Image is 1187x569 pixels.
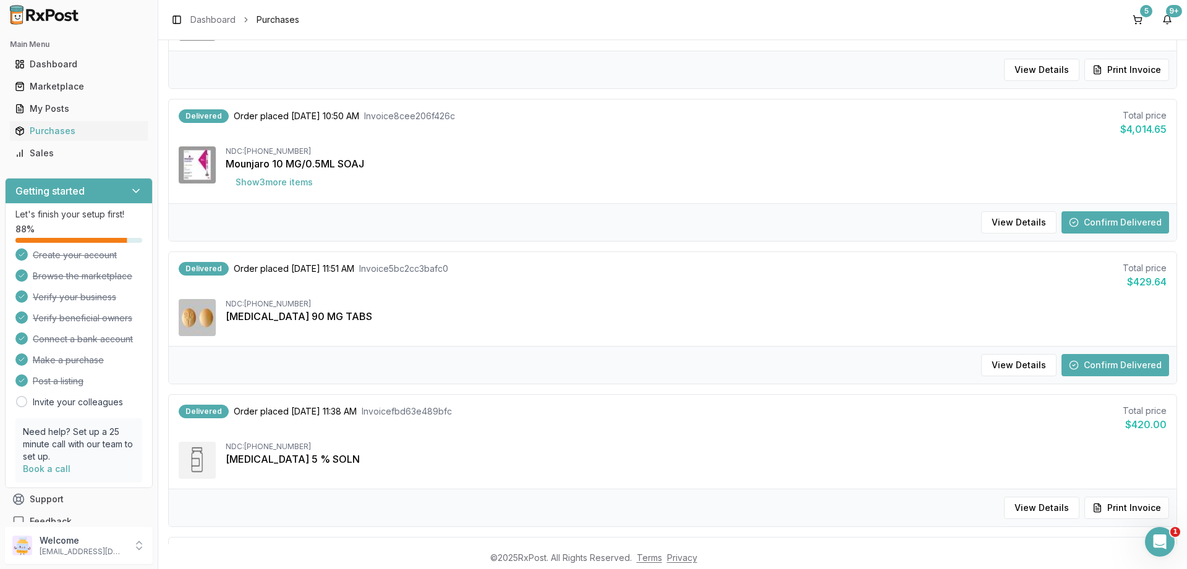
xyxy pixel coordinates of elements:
span: Order placed [DATE] 11:51 AM [234,263,354,275]
a: My Posts [10,98,148,120]
div: Total price [1120,109,1167,122]
span: Order placed [DATE] 10:50 AM [234,110,359,122]
img: Brilinta 90 MG TABS [179,299,216,336]
button: Confirm Delivered [1061,211,1169,234]
div: Sales [15,147,143,159]
div: Marketplace [15,80,143,93]
h3: Getting started [15,183,85,198]
img: User avatar [12,536,32,555]
button: Dashboard [5,54,153,74]
div: 9+ [1166,5,1182,17]
a: Privacy [667,552,697,563]
span: Make a purchase [33,354,104,366]
button: View Details [981,354,1057,376]
div: Delivered [179,405,229,418]
div: NDC: [PHONE_NUMBER] [226,442,1167,452]
span: Purchases [257,14,299,26]
span: Order placed [DATE] 11:38 AM [234,405,357,418]
div: Dashboard [15,58,143,70]
span: Feedback [30,515,72,528]
span: Post a listing [33,375,83,387]
div: Purchases [15,125,143,137]
span: 1 [1170,527,1180,537]
button: Print Invoice [1084,497,1169,519]
div: Total price [1123,262,1167,274]
a: Sales [10,142,148,164]
span: Browse the marketplace [33,270,132,282]
a: Marketplace [10,75,148,98]
a: Dashboard [190,14,236,26]
p: Welcome [40,534,126,547]
button: Sales [5,143,153,163]
div: NDC: [PHONE_NUMBER] [226,299,1167,309]
img: RxPost Logo [5,5,84,25]
button: Marketplace [5,77,153,96]
span: 88 % [15,223,35,235]
button: View Details [1004,497,1079,519]
button: View Details [981,211,1057,234]
a: Book a call [23,463,70,474]
div: $4,014.65 [1120,122,1167,137]
p: [EMAIL_ADDRESS][DOMAIN_NAME] [40,547,126,557]
div: Delivered [179,262,229,276]
span: Invoice 5bc2cc3bafc0 [359,263,448,275]
div: Delivered [179,109,229,123]
iframe: Intercom live chat [1145,527,1175,557]
div: [MEDICAL_DATA] 90 MG TABS [226,309,1167,324]
a: Purchases [10,120,148,142]
nav: breadcrumb [190,14,299,26]
button: 9+ [1157,10,1177,30]
button: View Details [1004,59,1079,81]
button: My Posts [5,99,153,119]
span: Verify beneficial owners [33,312,132,324]
a: Invite your colleagues [33,396,123,408]
button: Purchases [5,121,153,141]
h2: Main Menu [10,40,148,49]
p: Need help? Set up a 25 minute call with our team to set up. [23,426,135,463]
a: Terms [637,552,662,563]
span: Invoice fbd63e489bfc [362,405,452,418]
p: Let's finish your setup first! [15,208,142,221]
button: Support [5,488,153,510]
span: Verify your business [33,291,116,303]
div: [MEDICAL_DATA] 5 % SOLN [226,452,1167,466]
button: 5 [1128,10,1147,30]
div: 5 [1140,5,1152,17]
span: Create your account [33,249,117,261]
span: Connect a bank account [33,333,133,345]
div: $429.64 [1123,274,1167,289]
div: $420.00 [1123,417,1167,432]
img: Mounjaro 10 MG/0.5ML SOAJ [179,146,216,183]
button: Show3more items [226,171,323,193]
div: Total price [1123,405,1167,417]
div: My Posts [15,103,143,115]
img: Xiidra 5 % SOLN [179,442,216,479]
a: Dashboard [10,53,148,75]
div: Mounjaro 10 MG/0.5ML SOAJ [226,156,1167,171]
span: Invoice 8cee206f426c [364,110,455,122]
button: Feedback [5,510,153,533]
div: NDC: [PHONE_NUMBER] [226,146,1167,156]
button: Confirm Delivered [1061,354,1169,376]
button: Print Invoice [1084,59,1169,81]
